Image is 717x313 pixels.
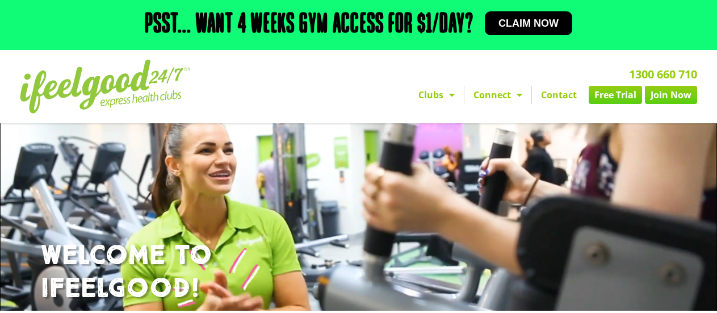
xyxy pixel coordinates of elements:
span: Claim now [498,18,559,28]
a: Claim now [485,11,572,35]
h1: WELCOME TO IFEELGOOD! [41,240,677,305]
nav: Menu [261,86,697,104]
a: Free Trial [589,86,642,104]
a: Connect [464,86,531,104]
a: 1300 660 710 [629,66,697,82]
a: Contact [532,86,586,104]
a: Clubs [409,86,464,104]
a: Join Now [645,86,697,104]
h2: Psst... Want 4 weeks gym access for $1/day? [145,11,473,39]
